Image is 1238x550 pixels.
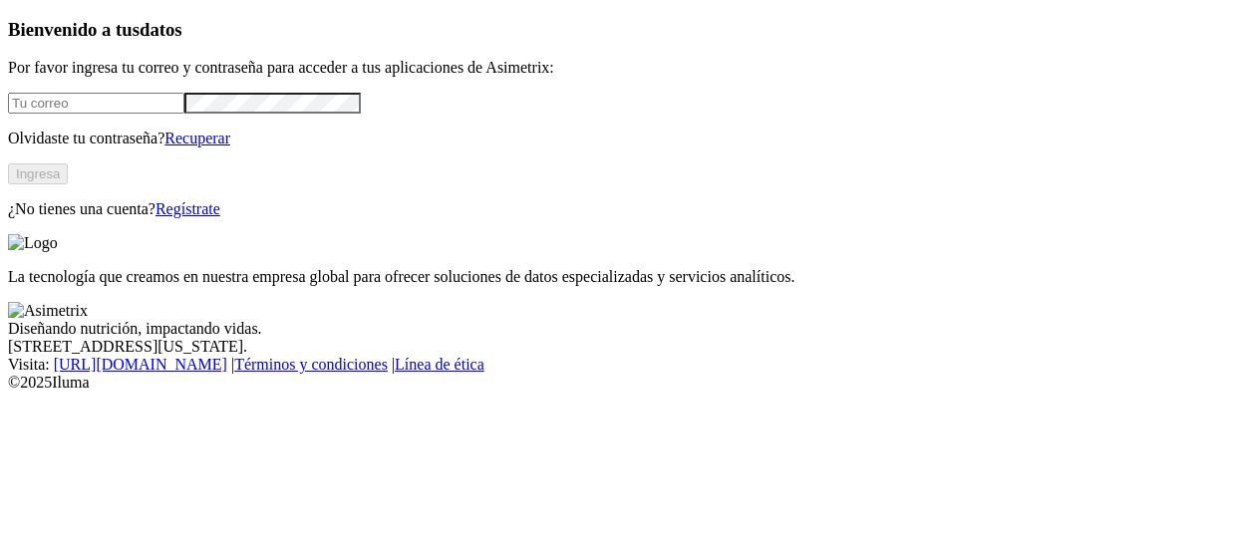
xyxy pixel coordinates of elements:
[8,234,58,252] img: Logo
[8,338,1230,356] div: [STREET_ADDRESS][US_STATE].
[8,320,1230,338] div: Diseñando nutrición, impactando vidas.
[234,356,388,373] a: Términos y condiciones
[8,268,1230,286] p: La tecnología que creamos en nuestra empresa global para ofrecer soluciones de datos especializad...
[54,356,227,373] a: [URL][DOMAIN_NAME]
[8,163,68,184] button: Ingresa
[8,130,1230,147] p: Olvidaste tu contraseña?
[8,200,1230,218] p: ¿No tienes una cuenta?
[8,302,88,320] img: Asimetrix
[395,356,484,373] a: Línea de ética
[8,374,1230,392] div: © 2025 Iluma
[155,200,220,217] a: Regístrate
[8,356,1230,374] div: Visita : | |
[8,93,184,114] input: Tu correo
[164,130,230,146] a: Recuperar
[8,19,1230,41] h3: Bienvenido a tus
[8,59,1230,77] p: Por favor ingresa tu correo y contraseña para acceder a tus aplicaciones de Asimetrix:
[140,19,182,40] span: datos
